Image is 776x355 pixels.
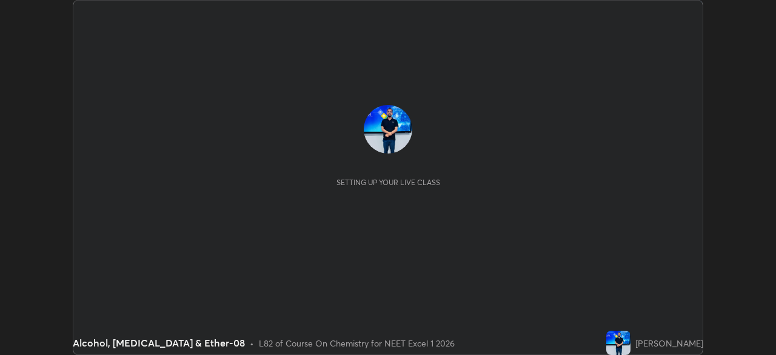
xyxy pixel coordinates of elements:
[336,178,440,187] div: Setting up your live class
[606,331,630,355] img: 3ec33bfbc6c04ccc868b4bb0369a361e.jpg
[364,105,412,154] img: 3ec33bfbc6c04ccc868b4bb0369a361e.jpg
[259,337,455,350] div: L82 of Course On Chemistry for NEET Excel 1 2026
[73,336,245,350] div: Alcohol, [MEDICAL_DATA] & Ether-08
[635,337,703,350] div: [PERSON_NAME]
[250,337,254,350] div: •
